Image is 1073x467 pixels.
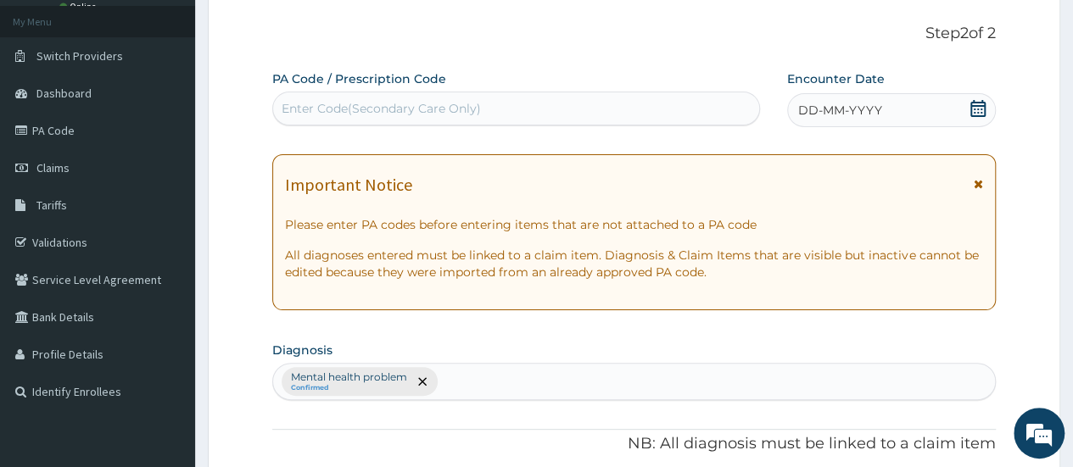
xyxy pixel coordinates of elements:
[285,216,983,233] p: Please enter PA codes before entering items that are not attached to a PA code
[272,70,446,87] label: PA Code / Prescription Code
[272,433,996,455] p: NB: All diagnosis must be linked to a claim item
[798,102,882,119] span: DD-MM-YYYY
[291,384,407,392] small: Confirmed
[272,25,996,43] p: Step 2 of 2
[278,8,319,49] div: Minimize live chat window
[415,374,430,389] span: remove selection option
[8,297,323,357] textarea: Type your message and hit 'Enter'
[59,1,100,13] a: Online
[36,48,123,64] span: Switch Providers
[98,131,234,302] span: We're online!
[272,342,333,359] label: Diagnosis
[787,70,885,87] label: Encounter Date
[291,370,407,384] p: Mental health problem
[285,247,983,281] p: All diagnoses entered must be linked to a claim item. Diagnosis & Claim Items that are visible bu...
[282,100,481,117] div: Enter Code(Secondary Care Only)
[31,85,69,127] img: d_794563401_company_1708531726252_794563401
[36,197,67,213] span: Tariffs
[88,95,285,117] div: Chat with us now
[36,160,70,175] span: Claims
[36,86,92,101] span: Dashboard
[285,175,412,194] h1: Important Notice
